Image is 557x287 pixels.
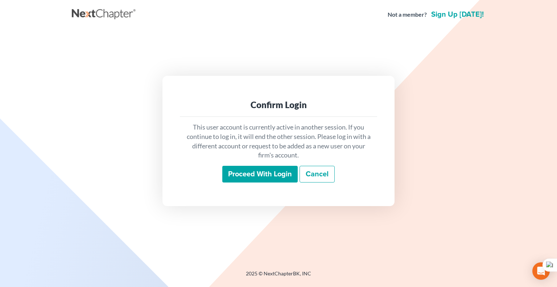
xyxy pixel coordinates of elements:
[388,11,427,19] strong: Not a member?
[532,262,550,280] div: Open Intercom Messenger
[300,166,335,183] a: Cancel
[186,123,371,160] p: This user account is currently active in another session. If you continue to log in, it will end ...
[72,270,485,283] div: 2025 © NextChapterBK, INC
[222,166,298,183] input: Proceed with login
[430,11,485,18] a: Sign up [DATE]!
[186,99,371,111] div: Confirm Login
